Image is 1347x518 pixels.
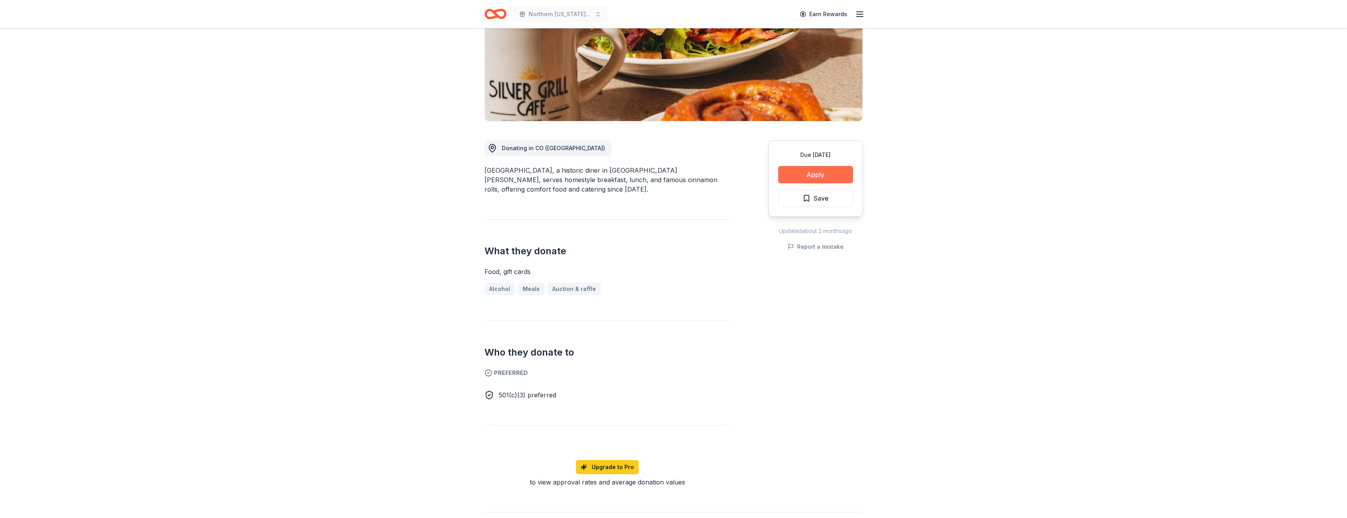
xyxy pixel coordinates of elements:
button: Apply [778,166,853,183]
span: 501(c)(3) preferred [499,391,556,399]
span: Donating in CO ([GEOGRAPHIC_DATA]) [502,145,605,151]
span: Preferred [484,368,730,378]
a: Earn Rewards [795,7,852,21]
span: Save [814,193,829,203]
a: Auction & raffle [548,283,601,295]
a: Home [484,5,507,23]
button: Report a mistake [788,242,844,252]
h2: What they donate [484,245,730,257]
div: [GEOGRAPHIC_DATA], a historic diner in [GEOGRAPHIC_DATA][PERSON_NAME], serves homestyle breakfast... [484,166,730,194]
a: Upgrade to Pro [576,460,639,474]
span: Northern [US_STATE] Walk for [GEOGRAPHIC_DATA] [529,9,592,19]
a: Meals [518,283,544,295]
button: Save [778,190,853,207]
div: Updated about 2 months ago [768,226,863,236]
div: Food, gift cards [484,267,730,276]
div: Due [DATE] [778,150,853,160]
h2: Who they donate to [484,346,730,359]
div: to view approval rates and average donation values [484,477,730,487]
button: Northern [US_STATE] Walk for [GEOGRAPHIC_DATA] [513,6,607,22]
a: Alcohol [484,283,515,295]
